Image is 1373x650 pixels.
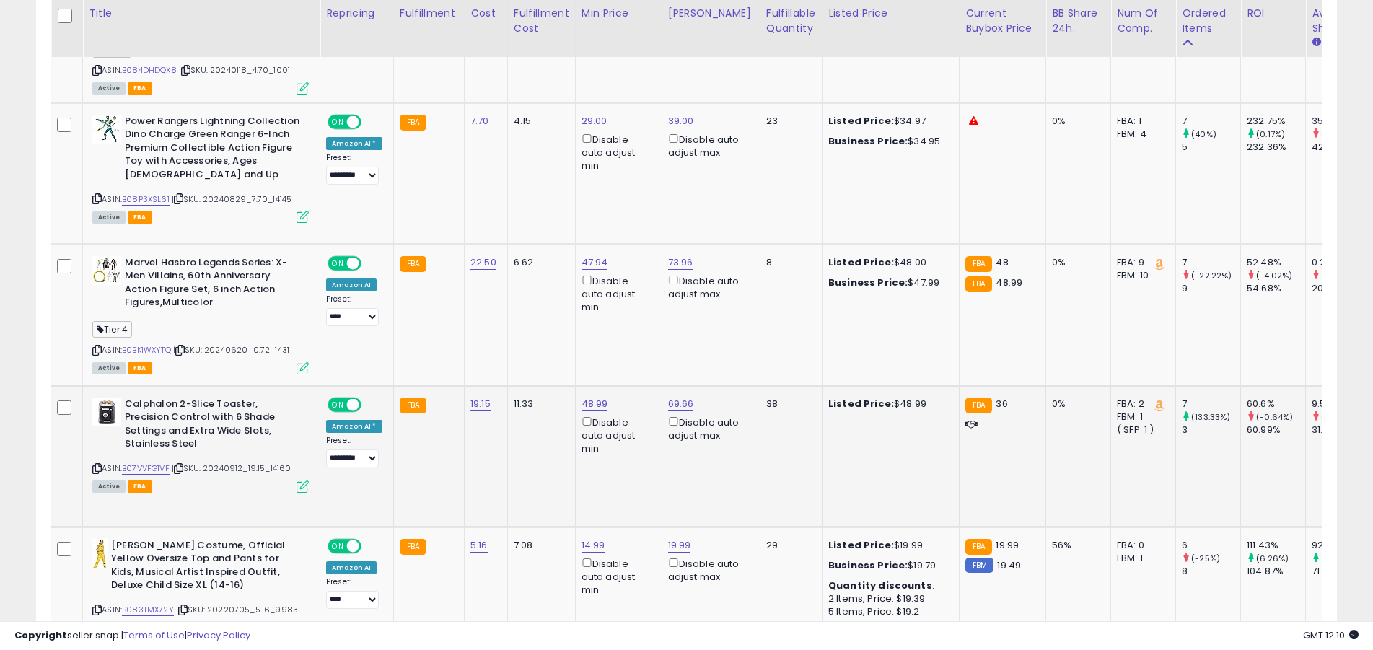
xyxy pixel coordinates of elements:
div: 7 [1182,115,1240,128]
div: Disable auto adjust max [668,555,749,584]
div: 29 [766,539,811,552]
div: 60.99% [1247,423,1305,436]
div: 5 Items, Price: $19.2 [828,605,948,618]
div: 6.62 [514,256,564,269]
div: Amazon AI [326,278,377,291]
div: $47.99 [828,276,948,289]
div: Disable auto adjust min [582,273,651,315]
span: 19.49 [997,558,1021,572]
small: (133.33%) [1191,411,1230,423]
div: Disable auto adjust min [582,131,651,173]
div: FBA: 0 [1117,539,1164,552]
b: Calphalon 2-Slice Toaster, Precision Control with 6 Shade Settings and Extra Wide Slots, Stainles... [125,398,300,454]
a: 69.66 [668,397,694,411]
a: 7.70 [470,114,489,128]
span: FBA [128,362,152,374]
div: 0.29% [1312,256,1370,269]
div: 54.68% [1247,282,1305,295]
small: (0.17%) [1256,128,1285,140]
span: FBA [128,480,152,493]
div: Preset: [326,153,382,185]
a: B07VVFG1VF [122,462,170,475]
div: 0% [1052,115,1100,128]
div: $48.99 [828,398,948,410]
div: FBM: 4 [1117,128,1164,141]
small: (-69.42%) [1321,411,1362,423]
div: 71.71% [1312,565,1370,578]
span: | SKU: 20240829_7.70_14145 [172,193,291,205]
div: 7 [1182,256,1240,269]
span: FBA [128,82,152,95]
div: FBA: 9 [1117,256,1164,269]
small: (40%) [1191,128,1216,140]
div: FBA: 2 [1117,398,1164,410]
div: $19.99 [828,539,948,552]
div: 4.15 [514,115,564,128]
a: B083TMX72Y [122,604,174,616]
div: ( SFP: 1 ) [1117,423,1164,436]
span: FBA [128,211,152,224]
div: $34.97 [828,115,948,128]
div: $34.95 [828,135,948,148]
span: OFF [359,115,382,128]
span: 19.99 [996,538,1019,552]
a: B084DHDQX8 [122,64,177,76]
div: FBM: 10 [1117,269,1164,282]
span: All listings currently available for purchase on Amazon [92,211,126,224]
small: (-98.57%) [1321,270,1361,281]
div: 31.29% [1312,423,1370,436]
img: 417UlCsDeOL._SL40_.jpg [92,398,121,426]
a: Privacy Policy [187,628,250,642]
span: ON [329,398,347,410]
a: B0BK1WXYTQ [122,344,171,356]
div: Current Buybox Price [965,6,1040,36]
div: Disable auto adjust max [668,273,749,301]
div: seller snap | | [14,629,250,643]
a: 48.99 [582,397,608,411]
div: ASIN: [92,115,309,221]
div: FBM: 1 [1117,552,1164,565]
a: 22.50 [470,255,496,270]
b: Power Rangers Lightning Collection Dino Charge Green Ranger 6-Inch Premium Collectible Action Fig... [125,115,300,185]
div: 232.36% [1247,141,1305,154]
div: Amazon AI * [326,137,382,150]
div: 6 [1182,539,1240,552]
div: 7 [1182,398,1240,410]
div: Title [89,6,314,21]
small: FBA [965,276,992,292]
div: 0% [1052,398,1100,410]
span: 48.99 [996,276,1022,289]
div: 5 [1182,141,1240,154]
div: Preset: [326,577,382,610]
small: (-4.02%) [1256,270,1292,281]
span: All listings currently available for purchase on Amazon [92,362,126,374]
div: Disable auto adjust min [582,414,651,456]
img: 41NmJvC6QlS._SL40_.jpg [92,115,121,144]
small: FBA [965,539,992,555]
b: Listed Price: [828,397,894,410]
div: Fulfillment [400,6,458,21]
span: ON [329,115,347,128]
span: OFF [359,257,382,269]
b: Business Price: [828,276,908,289]
div: Fulfillment Cost [514,6,569,36]
img: 31PSLnP2YlL._SL40_.jpg [92,539,108,568]
a: 39.00 [668,114,694,128]
div: 8 [766,256,811,269]
span: ON [329,257,347,269]
div: Amazon AI [326,561,377,574]
small: FBA [965,398,992,413]
div: $19.79 [828,559,948,572]
div: 92.86% [1312,539,1370,552]
a: Terms of Use [123,628,185,642]
a: 73.96 [668,255,693,270]
small: (29.49%) [1321,553,1357,564]
img: 41f3O2+w9DL._SL40_.jpg [92,256,121,285]
div: 232.75% [1247,115,1305,128]
small: FBA [400,256,426,272]
span: | SKU: 20240118_4.70_1001 [179,64,290,76]
div: 35% [1312,115,1370,128]
small: (-17.51%) [1321,128,1356,140]
small: (-22.22%) [1191,270,1232,281]
div: FBM: 1 [1117,410,1164,423]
